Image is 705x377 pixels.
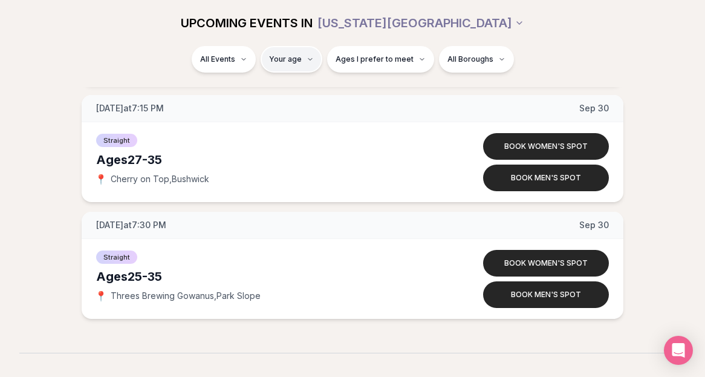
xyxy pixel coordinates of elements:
[96,268,437,285] div: Ages 25-35
[261,46,322,73] button: Your age
[96,251,137,264] span: Straight
[96,174,106,184] span: 📍
[192,46,256,73] button: All Events
[96,102,164,114] span: [DATE] at 7:15 PM
[579,102,609,114] span: Sep 30
[579,219,609,231] span: Sep 30
[336,54,414,64] span: Ages I prefer to meet
[96,134,137,147] span: Straight
[327,46,434,73] button: Ages I prefer to meet
[111,290,261,302] span: Threes Brewing Gowanus , Park Slope
[447,54,493,64] span: All Boroughs
[664,336,693,365] div: Open Intercom Messenger
[483,281,609,308] button: Book men's spot
[181,15,313,31] span: UPCOMING EVENTS IN
[269,54,302,64] span: Your age
[317,10,524,36] button: [US_STATE][GEOGRAPHIC_DATA]
[439,46,514,73] button: All Boroughs
[483,133,609,160] button: Book women's spot
[483,250,609,277] button: Book women's spot
[96,219,166,231] span: [DATE] at 7:30 PM
[200,54,235,64] span: All Events
[483,165,609,191] button: Book men's spot
[111,173,209,185] span: Cherry on Top , Bushwick
[96,151,437,168] div: Ages 27-35
[96,291,106,301] span: 📍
